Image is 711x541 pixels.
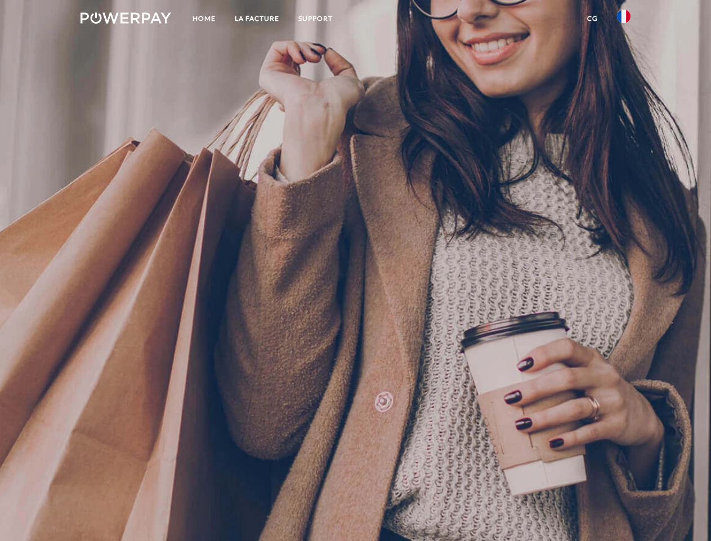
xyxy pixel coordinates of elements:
[81,12,171,24] img: logo-powerpay-white.svg
[225,8,289,29] a: LA FACTURE
[578,8,607,29] a: CG
[617,10,630,23] img: fr
[183,8,225,29] a: Home
[289,8,342,29] a: Support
